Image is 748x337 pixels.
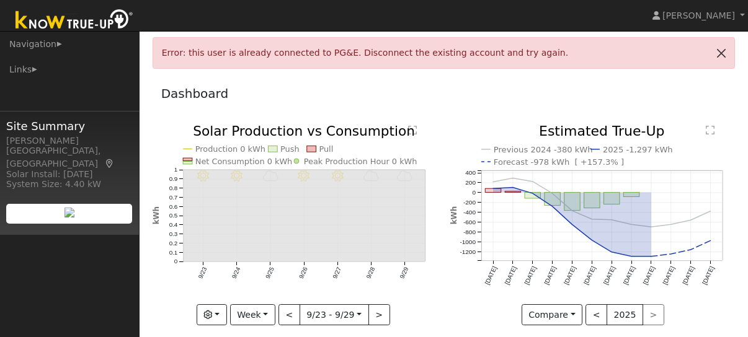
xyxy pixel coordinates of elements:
button: < [585,304,607,325]
circle: onclick="" [651,225,653,228]
text: 9/24 [230,266,241,279]
span: [PERSON_NAME] [662,11,735,20]
text: Forecast -978 kWh [ +157.3% ] [494,157,625,167]
text: [DATE] [543,265,558,286]
circle: onclick="" [551,192,554,195]
rect: onclick="" [604,192,620,204]
text: 0.2 [169,240,177,247]
text: Peak Production Hour 0 kWh [304,156,417,165]
circle: onclick="" [571,209,574,212]
text: Push [280,144,300,154]
circle: onclick="" [670,223,672,225]
div: System Size: 4.40 kW [6,178,133,191]
text: -1200 [460,248,476,255]
circle: onclick="" [492,180,494,183]
circle: onclick="" [631,223,633,225]
text: [DATE] [602,265,617,286]
rect: onclick="" [505,191,521,192]
circle: onclick="" [591,218,594,221]
circle: onclick="" [532,192,534,195]
text: 0.3 [169,230,177,237]
circle: onclick="" [611,219,613,221]
text: 0.9 [169,175,177,182]
text: 9/29 [399,266,410,279]
text: 0 [174,258,177,265]
rect: onclick="" [525,192,541,198]
text: [DATE] [523,265,538,286]
text: 200 [465,179,476,186]
text: -1000 [460,239,476,245]
button: < [278,304,300,325]
rect: onclick="" [584,192,600,208]
a: Close [708,38,734,68]
text: [DATE] [662,265,676,286]
rect: onclick="" [564,192,581,210]
button: > [368,304,390,325]
text: kWh [151,206,160,224]
circle: onclick="" [551,205,554,208]
span: Site Summary [6,118,133,134]
div: Error: this user is already connected to PG&E. Disconnect the existing account and try again. [153,37,736,69]
text: 0.5 [169,212,177,219]
text: 2025 -1,297 kWh [603,145,673,154]
text: 9/28 [365,266,376,279]
text: [DATE] [563,265,577,286]
circle: onclick="" [591,239,594,241]
img: Know True-Up [9,7,140,35]
circle: onclick="" [611,251,613,253]
circle: onclick="" [670,253,672,255]
text: 0 [472,189,476,196]
text: [DATE] [504,265,518,286]
text: 9/26 [298,266,309,279]
circle: onclick="" [710,210,712,212]
text: -200 [463,199,476,206]
text: -400 [463,209,476,216]
button: 9/23 - 9/29 [300,304,369,325]
div: [GEOGRAPHIC_DATA], [GEOGRAPHIC_DATA] [6,144,133,170]
circle: onclick="" [651,255,653,258]
a: Dashboard [161,86,229,101]
text: Estimated True-Up [539,123,665,139]
text: [DATE] [642,265,656,286]
circle: onclick="" [690,248,692,251]
text: Pull [319,144,333,154]
text: [DATE] [622,265,636,286]
div: Solar Install: [DATE] [6,168,133,181]
text: Net Consumption 0 kWh [195,156,292,165]
text: [DATE] [484,265,498,286]
text:  [409,125,417,134]
button: Week [230,304,275,325]
rect: onclick="" [485,188,501,192]
text: kWh [450,206,458,224]
circle: onclick="" [690,219,692,221]
text: 400 [465,169,476,176]
rect: onclick="" [624,192,640,196]
text: Solar Production vs Consumption [193,123,415,138]
text: [DATE] [701,265,716,286]
text: 9/27 [331,266,342,279]
img: retrieve [65,208,74,217]
circle: onclick="" [571,223,574,225]
circle: onclick="" [512,177,514,179]
button: 2025 [607,304,643,325]
a: Map [104,159,115,168]
text: -600 [463,219,476,225]
rect: onclick="" [545,192,561,205]
text: 9/25 [264,266,275,279]
text: 0.1 [169,248,177,255]
text: -800 [463,229,476,235]
button: Compare [522,304,583,325]
text: Production 0 kWh [195,144,265,154]
text: 0.7 [169,193,177,200]
text: 1 [174,166,177,173]
text: 0.8 [169,185,177,191]
circle: onclick="" [710,239,712,242]
text: [DATE] [682,265,696,286]
text: 9/23 [197,266,208,279]
text: 0.6 [169,203,177,209]
text:  [706,125,715,135]
text: Previous 2024 -380 kWh [494,145,593,154]
text: 0.4 [169,221,177,228]
text: [DATE] [582,265,597,286]
circle: onclick="" [492,187,494,190]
